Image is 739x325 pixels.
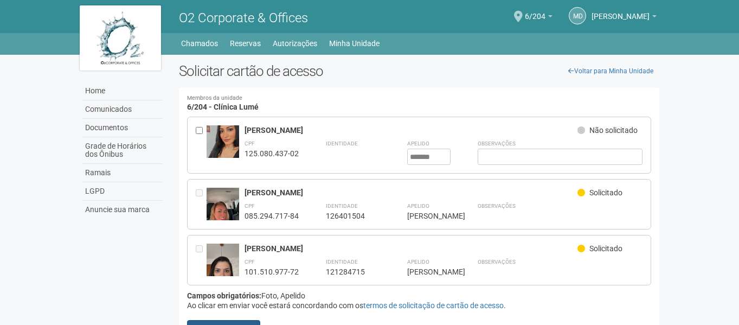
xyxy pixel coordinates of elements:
div: [PERSON_NAME] [245,188,578,197]
a: Reservas [230,36,261,51]
span: 6/204 [525,2,545,21]
a: Minha Unidade [329,36,380,51]
div: 126401504 [326,211,380,221]
div: 085.294.717-84 [245,211,299,221]
h2: Solicitar cartão de acesso [179,63,660,79]
strong: Apelido [407,141,429,146]
div: [PERSON_NAME] [407,211,451,221]
a: Voltar para Minha Unidade [562,63,659,79]
span: Marcela de Oliveira Almeida [592,2,650,21]
span: Solicitado [589,244,622,253]
a: LGPD [82,182,163,201]
a: Home [82,82,163,100]
div: [PERSON_NAME] [245,244,578,253]
div: Ao clicar em enviar você estará concordando com os . [187,301,652,310]
div: Entre em contato com a Aministração para solicitar o cancelamento ou 2a via [196,188,207,221]
span: O2 Corporate & Offices [179,10,308,26]
div: Entre em contato com a Aministração para solicitar o cancelamento ou 2a via [196,244,207,277]
strong: CPF [245,141,255,146]
strong: Identidade [326,203,358,209]
small: Membros da unidade [187,95,652,101]
a: Autorizações [273,36,317,51]
strong: Observações [478,203,516,209]
img: user.jpg [207,244,239,302]
img: logo.jpg [80,5,161,71]
strong: Identidade [326,141,358,146]
span: Solicitado [589,188,622,197]
a: Ramais [82,164,163,182]
strong: Apelido [407,203,429,209]
img: user.jpg [207,125,239,167]
div: 125.080.437-02 [245,149,299,158]
div: 101.510.977-72 [245,267,299,277]
a: [PERSON_NAME] [592,14,657,22]
h4: 6/204 - Clínica Lumé [187,95,652,111]
a: 6/204 [525,14,552,22]
div: [PERSON_NAME] [245,125,578,135]
a: Md [569,7,586,24]
strong: Observações [478,141,516,146]
span: Não solicitado [589,126,638,135]
strong: Campos obrigatórios: [187,291,261,300]
div: 121284715 [326,267,380,277]
div: Foto, Apelido [187,291,652,301]
a: Comunicados [82,100,163,119]
strong: CPF [245,259,255,265]
strong: Apelido [407,259,429,265]
strong: Identidade [326,259,358,265]
a: Anuncie sua marca [82,201,163,219]
a: Grade de Horários dos Ônibus [82,137,163,164]
strong: CPF [245,203,255,209]
div: [PERSON_NAME] [407,267,451,277]
img: user.jpg [207,188,239,246]
strong: Observações [478,259,516,265]
a: Chamados [181,36,218,51]
a: termos de solicitação de cartão de acesso [363,301,504,310]
a: Documentos [82,119,163,137]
